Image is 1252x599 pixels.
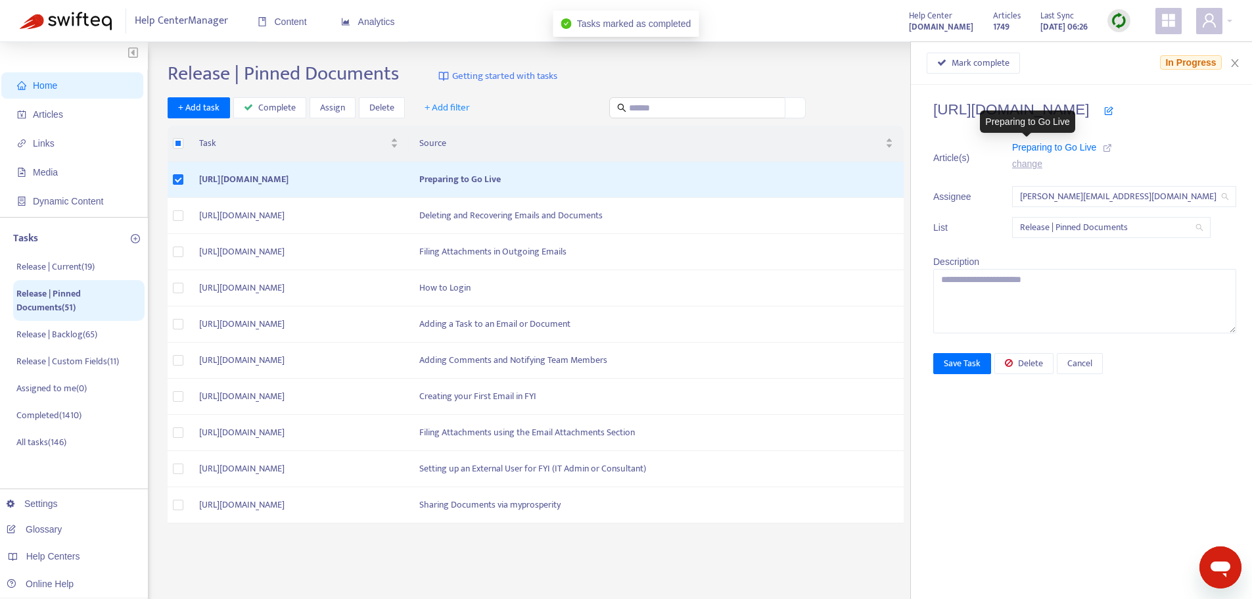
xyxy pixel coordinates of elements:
span: appstore [1161,12,1176,28]
span: List [933,220,979,235]
td: [URL][DOMAIN_NAME] [189,415,409,451]
span: Article(s) [933,151,979,165]
td: Preparing to Go Live [409,162,904,198]
span: + Add filter [425,100,470,116]
span: home [17,81,26,90]
td: Filing Attachments using the Email Attachments Section [409,415,904,451]
button: + Add task [168,97,230,118]
strong: [DATE] 06:26 [1040,20,1088,34]
img: image-link [438,71,449,82]
span: Help Centers [26,551,80,562]
p: Completed ( 1410 ) [16,408,81,422]
td: [URL][DOMAIN_NAME] [189,306,409,343]
span: Release | Pinned Documents [1020,218,1203,237]
span: Content [258,16,307,27]
a: Getting started with tasks [438,62,557,91]
h4: [URL][DOMAIN_NAME] [933,101,1236,118]
td: Setting up an External User for FYI (IT Admin or Consultant) [409,451,904,487]
span: plus-circle [131,234,140,243]
a: Settings [7,498,58,509]
span: Delete [1018,356,1043,371]
p: Release | Pinned Documents ( 51 ) [16,287,141,314]
span: account-book [17,110,26,119]
td: [URL][DOMAIN_NAME] [189,451,409,487]
td: [URL][DOMAIN_NAME] [189,379,409,415]
a: Glossary [7,524,62,535]
span: file-image [17,168,26,177]
img: sync.dc5367851b00ba804db3.png [1111,12,1127,29]
span: kelly.sofia@fyi.app [1020,187,1228,206]
button: Cancel [1057,353,1103,374]
p: All tasks ( 146 ) [16,435,66,449]
span: Preparing to Go Live [1012,142,1096,153]
p: Release | Backlog ( 65 ) [16,327,97,341]
td: [URL][DOMAIN_NAME] [189,487,409,523]
span: Source [419,136,883,151]
button: Delete [994,353,1054,374]
span: Description [933,256,979,267]
td: Adding Comments and Notifying Team Members [409,343,904,379]
span: Analytics [341,16,395,27]
span: area-chart [341,17,350,26]
span: Assignee [933,189,979,204]
span: Home [33,80,57,91]
a: Online Help [7,579,74,589]
span: close [1230,58,1240,68]
span: link [17,139,26,148]
span: Task [199,136,388,151]
td: Sharing Documents via myprosperity [409,487,904,523]
td: How to Login [409,270,904,306]
td: [URL][DOMAIN_NAME] [189,270,409,306]
td: Deleting and Recovering Emails and Documents [409,198,904,234]
td: Filing Attachments in Outgoing Emails [409,234,904,270]
img: Swifteq [20,12,112,30]
td: [URL][DOMAIN_NAME] [189,234,409,270]
span: Complete [258,101,296,115]
span: search [1195,224,1203,231]
span: Delete [369,101,394,115]
span: search [617,103,626,112]
a: [DOMAIN_NAME] [909,19,973,34]
span: book [258,17,267,26]
span: Tasks marked as completed [577,18,691,29]
td: Creating your First Email in FYI [409,379,904,415]
p: Tasks [13,231,38,247]
span: Media [33,167,58,178]
span: Save Task [944,356,981,371]
p: Release | Current ( 19 ) [16,260,95,274]
button: Complete [233,97,306,118]
span: Assign [320,101,345,115]
button: + Add filter [415,97,480,118]
span: search [1221,193,1229,201]
span: Help Center [909,9,952,23]
button: Close [1226,57,1244,70]
p: Release | Custom Fields ( 11 ) [16,354,119,368]
th: Source [409,126,904,162]
span: container [17,197,26,206]
button: Assign [310,97,356,118]
th: Task [189,126,409,162]
strong: [DOMAIN_NAME] [909,20,973,34]
span: Articles [993,9,1021,23]
span: + Add task [178,101,220,115]
span: check-circle [561,18,572,29]
span: Links [33,138,55,149]
iframe: Button to launch messaging window [1199,546,1241,588]
strong: 1749 [993,20,1009,34]
span: Dynamic Content [33,196,103,206]
span: Help Center Manager [135,9,228,34]
p: Assigned to me ( 0 ) [16,381,87,395]
td: [URL][DOMAIN_NAME] [189,162,409,198]
span: Getting started with tasks [452,69,557,84]
div: Preparing to Go Live [980,110,1075,133]
span: In Progress [1160,55,1221,70]
h2: Release | Pinned Documents [168,62,399,85]
td: Adding a Task to an Email or Document [409,306,904,343]
span: Cancel [1067,356,1092,371]
button: Save Task [933,353,991,374]
span: Articles [33,109,63,120]
button: Delete [359,97,405,118]
a: change [1012,158,1042,169]
span: Last Sync [1040,9,1074,23]
span: Mark complete [952,56,1009,70]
